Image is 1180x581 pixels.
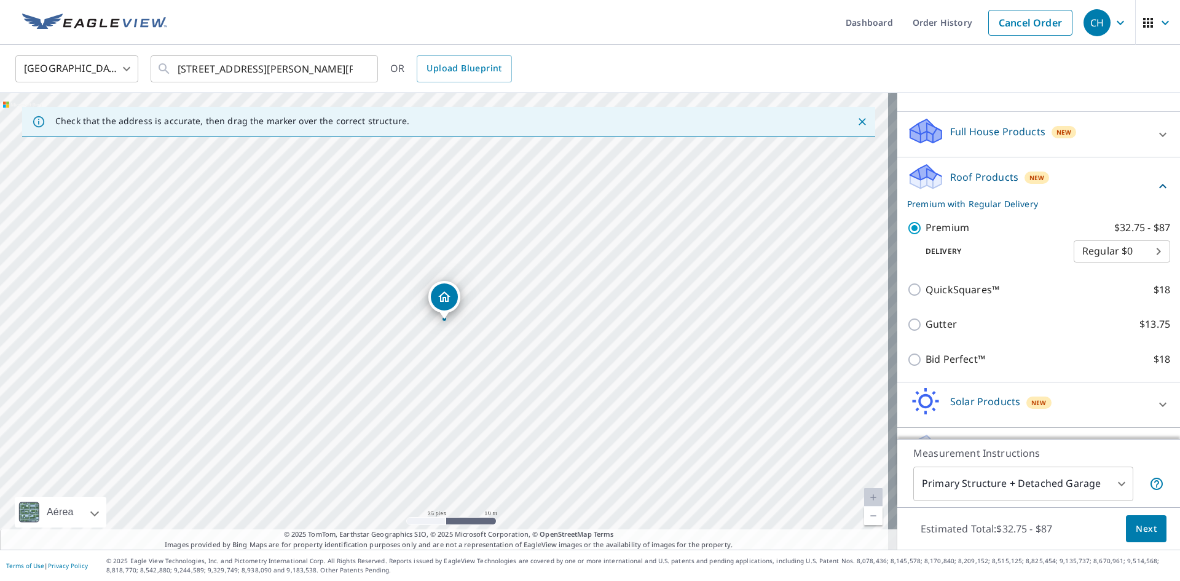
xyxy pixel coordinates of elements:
[106,556,1174,575] p: © 2025 Eagle View Technologies, Inc. and Pictometry International Corp. All Rights Reserved. Repo...
[1114,220,1170,235] p: $32.75 - $87
[427,61,502,76] span: Upload Blueprint
[48,561,88,570] a: Privacy Policy
[988,10,1072,36] a: Cancel Order
[284,529,614,540] span: © 2025 TomTom, Earthstar Geographics SIO, © 2025 Microsoft Corporation, ©
[1031,398,1047,408] span: New
[43,497,77,528] div: Aérea
[854,114,870,130] button: Close
[907,162,1170,210] div: Roof ProductsNewPremium with Regular Delivery
[428,281,460,319] div: Dropped pin, building 1, Residential property, 175 Edwin Lanford Rd Woodruff, SC 29388
[22,14,167,32] img: EV Logo
[926,352,985,367] p: Bid Perfect™
[907,246,1074,257] p: Delivery
[1136,521,1157,537] span: Next
[913,446,1164,460] p: Measurement Instructions
[913,467,1133,501] div: Primary Structure + Detached Garage
[15,497,106,528] div: Aérea
[1084,9,1111,36] div: CH
[950,124,1045,139] p: Full House Products
[911,515,1062,542] p: Estimated Total: $32.75 - $87
[1074,234,1170,269] div: Regular $0
[907,197,1155,210] p: Premium with Regular Delivery
[907,433,1170,468] div: Walls ProductsNew
[1149,476,1164,491] span: Your report will include the primary structure and a detached garage if one exists.
[15,52,138,86] div: [GEOGRAPHIC_DATA]
[594,529,614,539] a: Terms
[864,488,883,507] a: Nivel actual 20, ampliar Deshabilitada
[6,562,88,569] p: |
[1056,127,1072,137] span: New
[1029,173,1045,183] span: New
[1126,515,1166,543] button: Next
[540,529,591,539] a: OpenStreetMap
[417,55,511,82] a: Upload Blueprint
[1154,282,1170,298] p: $18
[907,387,1170,422] div: Solar ProductsNew
[907,117,1170,152] div: Full House ProductsNew
[926,282,999,298] p: QuickSquares™
[864,507,883,525] a: Nivel actual 20, alejar
[178,52,353,86] input: Search by address or latitude-longitude
[1154,352,1170,367] p: $18
[1139,317,1170,332] p: $13.75
[926,317,957,332] p: Gutter
[390,55,512,82] div: OR
[55,116,409,127] p: Check that the address is accurate, then drag the marker over the correct structure.
[6,561,44,570] a: Terms of Use
[950,170,1018,184] p: Roof Products
[926,220,969,235] p: Premium
[950,394,1020,409] p: Solar Products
